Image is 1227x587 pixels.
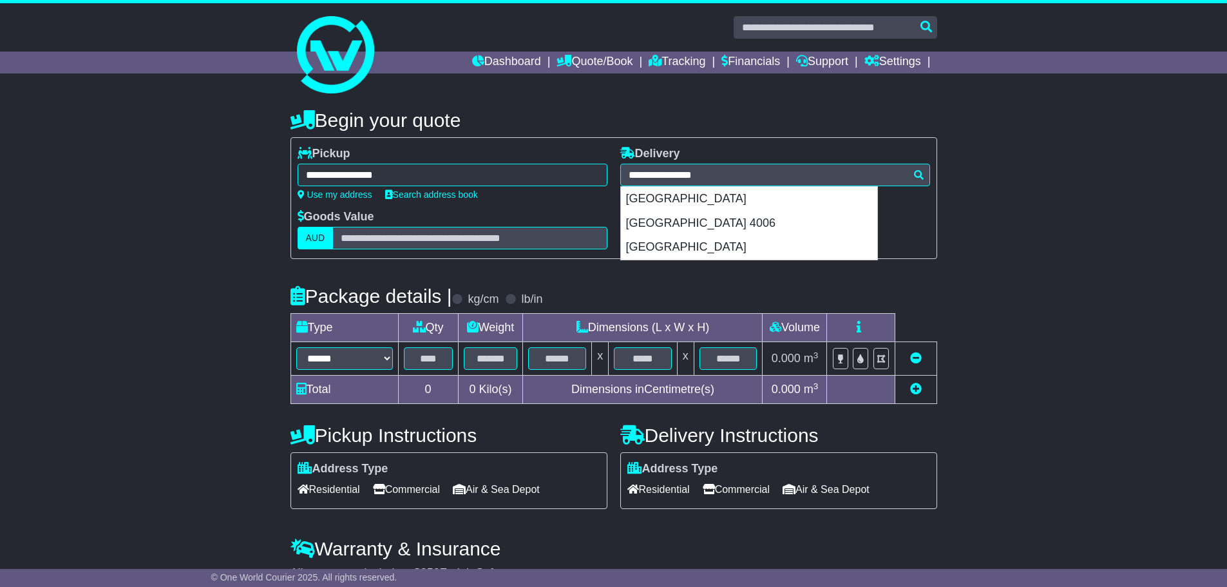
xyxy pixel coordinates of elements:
[772,352,801,365] span: 0.000
[290,376,398,404] td: Total
[910,352,922,365] a: Remove this item
[398,314,458,342] td: Qty
[290,110,937,131] h4: Begin your quote
[458,314,523,342] td: Weight
[621,235,877,260] div: [GEOGRAPHIC_DATA]
[458,376,523,404] td: Kilo(s)
[298,479,360,499] span: Residential
[649,52,705,73] a: Tracking
[523,314,763,342] td: Dimensions (L x W x H)
[864,52,921,73] a: Settings
[783,479,870,499] span: Air & Sea Depot
[290,538,937,559] h4: Warranty & Insurance
[627,462,718,476] label: Address Type
[620,425,937,446] h4: Delivery Instructions
[621,187,877,211] div: [GEOGRAPHIC_DATA]
[804,383,819,396] span: m
[472,52,541,73] a: Dashboard
[290,425,607,446] h4: Pickup Instructions
[385,189,478,200] a: Search address book
[804,352,819,365] span: m
[421,566,440,579] span: 250
[290,566,937,581] div: All our quotes include a $ FreightSafe warranty.
[703,479,770,499] span: Commercial
[677,342,694,376] td: x
[373,479,440,499] span: Commercial
[796,52,848,73] a: Support
[211,572,397,582] span: © One World Courier 2025. All rights reserved.
[468,293,499,307] label: kg/cm
[453,479,540,499] span: Air & Sea Depot
[521,293,542,307] label: lb/in
[398,376,458,404] td: 0
[910,383,922,396] a: Add new item
[298,189,372,200] a: Use my address
[290,314,398,342] td: Type
[298,210,374,224] label: Goods Value
[290,285,452,307] h4: Package details |
[556,52,633,73] a: Quote/Book
[592,342,609,376] td: x
[620,147,680,161] label: Delivery
[298,147,350,161] label: Pickup
[620,164,930,186] typeahead: Please provide city
[621,211,877,236] div: [GEOGRAPHIC_DATA] 4006
[298,462,388,476] label: Address Type
[721,52,780,73] a: Financials
[813,381,819,391] sup: 3
[813,351,819,360] sup: 3
[763,314,827,342] td: Volume
[772,383,801,396] span: 0.000
[298,227,334,249] label: AUD
[523,376,763,404] td: Dimensions in Centimetre(s)
[469,383,475,396] span: 0
[627,479,690,499] span: Residential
